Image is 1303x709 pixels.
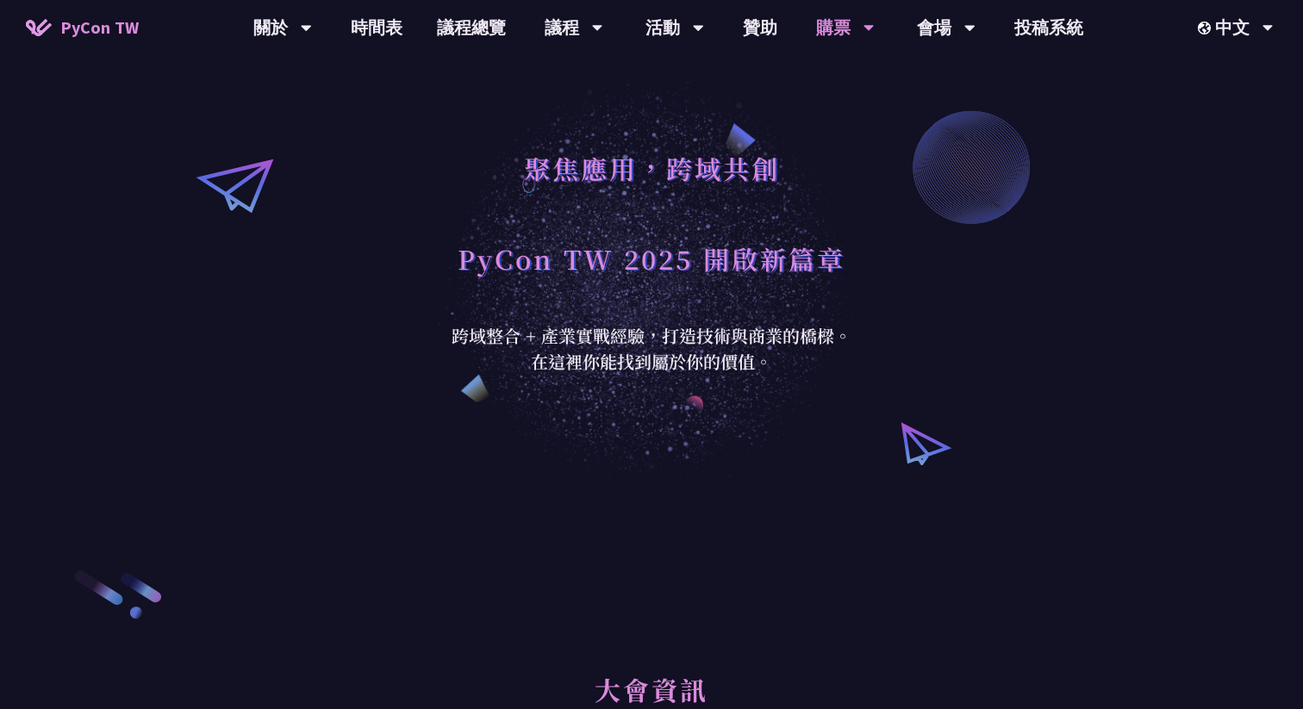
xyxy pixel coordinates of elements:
[524,142,780,194] h1: 聚焦應用，跨域共創
[9,6,156,49] a: PyCon TW
[26,19,52,36] img: Home icon of PyCon TW 2025
[60,15,139,40] span: PyCon TW
[440,323,863,375] div: 跨域整合 + 產業實戰經驗，打造技術與商業的橋樑。 在這裡你能找到屬於你的價值。
[1198,22,1215,34] img: Locale Icon
[458,233,845,284] h1: PyCon TW 2025 開啟新篇章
